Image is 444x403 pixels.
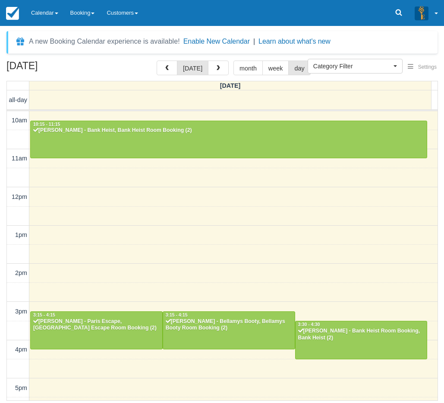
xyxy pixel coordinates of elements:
[12,193,27,200] span: 12pm
[298,322,320,327] span: 3:30 - 4:30
[295,321,428,359] a: 3:30 - 4:30[PERSON_NAME] - Bank Heist Room Booking, Bank Heist (2)
[15,384,27,391] span: 5pm
[253,38,255,45] span: |
[288,61,310,75] button: day
[298,328,425,342] div: [PERSON_NAME] - Bank Heist Room Booking, Bank Heist (2)
[415,6,428,20] img: A3
[313,62,391,70] span: Category Filter
[9,96,27,103] span: all-day
[33,318,160,332] div: [PERSON_NAME] - Paris Escape, [GEOGRAPHIC_DATA] Escape Room Booking (2)
[6,61,116,77] h2: [DATE]
[12,117,27,124] span: 10am
[15,269,27,276] span: 2pm
[233,61,263,75] button: month
[33,122,60,127] span: 10:15 - 11:15
[177,61,208,75] button: [DATE]
[163,311,295,349] a: 3:15 - 4:15[PERSON_NAME] - Bellamys Booty, Bellamys Booty Room Booking (2)
[33,313,55,317] span: 3:15 - 4:15
[258,38,331,45] a: Learn about what's new
[15,346,27,353] span: 4pm
[29,36,180,47] div: A new Booking Calendar experience is available!
[12,155,27,162] span: 11am
[30,121,427,159] a: 10:15 - 11:15[PERSON_NAME] - Bank Heist, Bank Heist Room Booking (2)
[6,7,19,20] img: checkfront-main-nav-mini-logo.png
[30,311,163,349] a: 3:15 - 4:15[PERSON_NAME] - Paris Escape, [GEOGRAPHIC_DATA] Escape Room Booking (2)
[308,59,403,74] button: Category Filter
[262,61,289,75] button: week
[220,82,241,89] span: [DATE]
[33,127,425,134] div: [PERSON_NAME] - Bank Heist, Bank Heist Room Booking (2)
[15,231,27,238] span: 1pm
[418,64,437,70] span: Settings
[403,61,442,74] button: Settings
[166,313,188,317] span: 3:15 - 4:15
[183,37,250,46] button: Enable New Calendar
[165,318,293,332] div: [PERSON_NAME] - Bellamys Booty, Bellamys Booty Room Booking (2)
[15,308,27,315] span: 3pm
